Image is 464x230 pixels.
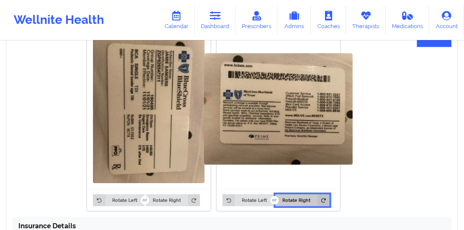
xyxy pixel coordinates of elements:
[223,194,274,206] button: Rotate Left
[204,53,353,165] img: Jamie N Sanders
[18,222,446,230] h4: Insurance Details
[275,194,330,206] button: Rotate Right
[236,6,278,34] a: Prescribers
[278,6,311,34] a: Admins
[146,194,200,206] button: Rotate Right
[93,34,205,183] img: Jamie N Sanders
[195,6,236,34] a: Dashboard
[386,6,430,34] a: Medications
[93,194,144,206] button: Rotate Left
[158,6,195,34] a: Calendar
[429,6,464,34] a: Account
[346,6,386,34] a: Therapists
[311,6,346,34] a: Coaches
